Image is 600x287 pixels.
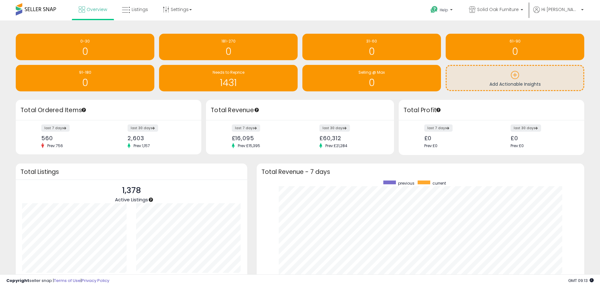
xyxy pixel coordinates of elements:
h1: 0 [19,46,151,57]
h1: 0 [19,77,151,88]
strong: Copyright [6,278,29,284]
div: Tooltip anchor [148,197,154,203]
div: Tooltip anchor [254,107,260,113]
h1: 0 [449,46,581,57]
span: Prev: £0 [424,143,437,148]
label: last 7 days [232,124,260,132]
h3: Total Listings [20,169,243,174]
a: Hi [PERSON_NAME] [533,6,584,20]
span: Prev: 1,157 [130,143,153,148]
a: Selling @ Max 0 [302,65,441,91]
a: Help [426,1,459,20]
a: 181-270 0 [159,34,298,60]
span: Prev: £21,284 [322,143,351,148]
p: 1,378 [115,185,148,197]
span: 61-90 [510,38,521,44]
h1: 0 [306,46,438,57]
span: Overview [87,6,107,13]
b: 0 [167,273,171,280]
span: Add Actionable Insights [489,81,541,87]
a: 91-180 0 [16,65,154,91]
div: £0 [424,135,487,141]
a: 0-30 0 [16,34,154,60]
span: 0-30 [80,38,90,44]
a: Privacy Policy [82,278,109,284]
h1: 0 [162,46,294,57]
label: last 30 days [128,124,158,132]
span: Listings [132,6,148,13]
h3: Total Revenue [211,106,389,115]
label: last 30 days [511,124,541,132]
div: Tooltip anchor [81,107,87,113]
h3: Total Profit [403,106,580,115]
span: Prev: £0 [511,143,524,148]
div: £60,312 [319,135,383,141]
i: Get Help [430,6,438,14]
span: Selling @ Max [358,70,385,75]
span: Prev: £15,395 [235,143,263,148]
span: Needs to Reprice [213,70,244,75]
span: Prev: 756 [44,143,66,148]
span: Hi [PERSON_NAME] [541,6,579,13]
span: Active Listings [115,196,148,203]
span: 181-270 [221,38,236,44]
h3: Total Revenue - 7 days [261,169,580,174]
div: 2,603 [128,135,190,141]
div: £0 [511,135,573,141]
div: £16,095 [232,135,295,141]
a: 31-60 0 [302,34,441,60]
span: Help [440,7,448,13]
h1: 0 [306,77,438,88]
b: 129 [90,273,98,280]
span: previous [398,181,414,186]
a: Needs to Reprice 1431 [159,65,298,91]
div: 560 [41,135,104,141]
b: 1249 [49,273,61,280]
div: Tooltip anchor [436,107,441,113]
a: Add Actionable Insights [447,66,583,90]
span: 2025-08-11 09:13 GMT [568,278,594,284]
a: Terms of Use [54,278,81,284]
h1: 1431 [162,77,294,88]
h3: Total Ordered Items [20,106,197,115]
span: 91-180 [79,70,91,75]
div: seller snap | | [6,278,109,284]
span: 31-60 [366,38,377,44]
span: current [432,181,446,186]
b: 1378 [202,273,214,280]
label: last 30 days [319,124,350,132]
span: Solid Oak Furniture [477,6,519,13]
a: 61-90 0 [446,34,584,60]
label: last 7 days [41,124,70,132]
label: last 7 days [424,124,453,132]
